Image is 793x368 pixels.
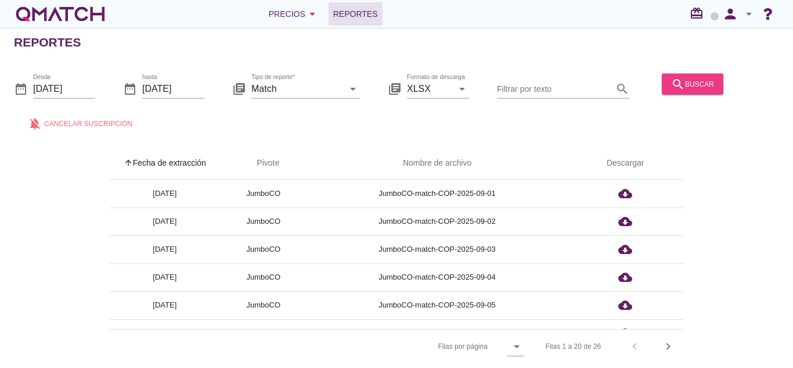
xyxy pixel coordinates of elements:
[14,33,81,52] h2: Reportes
[567,147,683,180] th: Descargar: Not sorted.
[329,2,383,26] a: Reportes
[28,116,44,130] i: notifications_off
[269,7,319,21] div: Precios
[232,81,246,95] i: library_books
[618,326,632,340] i: cloud_download
[618,242,632,256] i: cloud_download
[220,263,307,291] td: JumboCO
[110,208,220,235] td: [DATE]
[259,2,329,26] button: Precios
[662,73,723,94] button: buscar
[388,81,402,95] i: library_books
[510,340,524,353] i: arrow_drop_down
[407,79,453,98] input: Formato de descarga
[305,7,319,21] i: arrow_drop_down
[618,270,632,284] i: cloud_download
[110,319,220,347] td: [DATE]
[110,263,220,291] td: [DATE]
[307,147,567,180] th: Nombre de archivo: Not sorted.
[44,118,132,128] span: Cancelar suscripción
[497,79,613,98] input: Filtrar por texto
[110,235,220,263] td: [DATE]
[322,330,523,363] div: Filas por página
[110,180,220,208] td: [DATE]
[307,235,567,263] td: JumboCO-match-COP-2025-09-03
[307,291,567,319] td: JumboCO-match-COP-2025-09-05
[719,6,742,22] i: person
[220,208,307,235] td: JumboCO
[546,341,601,352] div: Filas 1 a 20 de 26
[307,208,567,235] td: JumboCO-match-COP-2025-09-02
[690,6,708,20] i: redeem
[333,7,378,21] span: Reportes
[615,81,629,95] i: search
[251,79,344,98] input: Tipo de reporte*
[220,235,307,263] td: JumboCO
[110,291,220,319] td: [DATE]
[307,180,567,208] td: JumboCO-match-COP-2025-09-01
[346,81,360,95] i: arrow_drop_down
[307,319,567,347] td: JumboCO-match-COP-2025-09-06
[618,215,632,228] i: cloud_download
[658,336,679,357] button: Next page
[220,291,307,319] td: JumboCO
[671,77,685,91] i: search
[220,319,307,347] td: JumboCO
[220,180,307,208] td: JumboCO
[14,2,107,26] a: white-qmatch-logo
[19,113,142,134] button: Cancelar suscripción
[33,79,95,98] input: Desde
[455,81,469,95] i: arrow_drop_down
[220,147,307,180] th: Pivote: Not sorted. Activate to sort ascending.
[618,298,632,312] i: cloud_download
[124,158,133,167] i: arrow_upward
[14,81,28,95] i: date_range
[618,187,632,201] i: cloud_download
[123,81,137,95] i: date_range
[142,79,204,98] input: hasta
[671,77,714,91] div: buscar
[661,340,675,353] i: chevron_right
[110,147,220,180] th: Fecha de extracción: Sorted ascending. Activate to sort descending.
[742,7,756,21] i: arrow_drop_down
[307,263,567,291] td: JumboCO-match-COP-2025-09-04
